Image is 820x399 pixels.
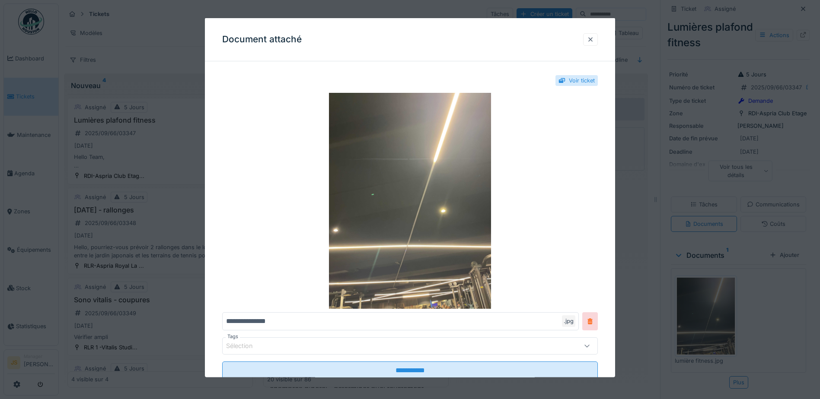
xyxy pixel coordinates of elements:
[222,34,302,45] h3: Document attaché
[569,76,595,85] div: Voir ticket
[226,333,240,340] label: Tags
[222,93,598,309] img: 70dd0ab0-24ed-469d-a718-81f1b5eef9f2-lumi%C3%A8re%20fitness.jpg
[226,341,265,351] div: Sélection
[562,315,575,327] div: .jpg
